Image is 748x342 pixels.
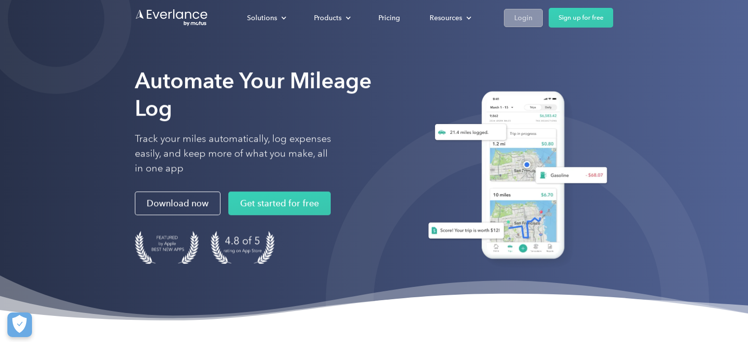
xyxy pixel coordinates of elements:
[135,191,220,215] a: Download now
[304,9,359,27] div: Products
[378,12,400,24] div: Pricing
[420,9,479,27] div: Resources
[504,9,543,27] a: Login
[135,67,372,121] strong: Automate Your Mileage Log
[135,231,199,264] img: Badge for Featured by Apple Best New Apps
[237,9,294,27] div: Solutions
[135,8,209,27] a: Go to homepage
[314,12,342,24] div: Products
[135,131,332,176] p: Track your miles automatically, log expenses easily, and keep more of what you make, all in one app
[514,12,532,24] div: Login
[228,191,331,215] a: Get started for free
[416,84,613,270] img: Everlance, mileage tracker app, expense tracking app
[369,9,410,27] a: Pricing
[211,231,275,264] img: 4.9 out of 5 stars on the app store
[549,8,613,28] a: Sign up for free
[7,312,32,337] button: Cookies Settings
[247,12,277,24] div: Solutions
[430,12,462,24] div: Resources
